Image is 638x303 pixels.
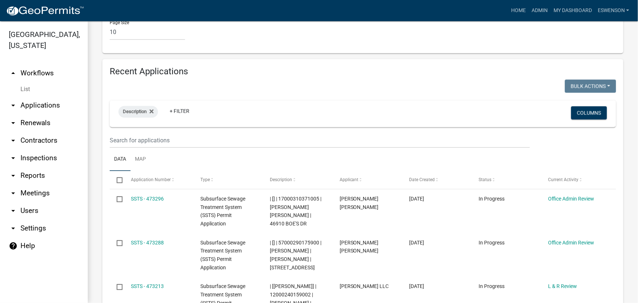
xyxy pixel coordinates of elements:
datatable-header-cell: Select [110,171,124,188]
span: 09/03/2025 [409,240,424,246]
a: SSTS - 473288 [131,240,164,246]
a: + Filter [164,104,195,117]
span: Application Number [131,177,171,182]
i: arrow_drop_down [9,136,18,145]
i: arrow_drop_down [9,119,18,127]
datatable-header-cell: Applicant [333,171,402,188]
span: Subsurface Sewage Treatment System (SSTS) Permit Application [200,196,245,227]
span: Subsurface Sewage Treatment System (SSTS) Permit Application [200,240,245,270]
i: arrow_drop_down [9,154,18,162]
span: In Progress [479,240,505,246]
a: Office Admin Review [548,196,594,202]
i: arrow_drop_down [9,224,18,233]
datatable-header-cell: Type [193,171,263,188]
button: Columns [571,106,607,119]
span: In Progress [479,283,505,289]
span: Status [479,177,491,182]
a: Data [110,148,131,171]
a: eswenson [595,4,632,18]
span: Peter Ross Johnson [340,196,379,210]
h4: Recent Applications [110,66,616,77]
span: Description [270,177,292,182]
a: SSTS - 473213 [131,283,164,289]
input: Search for applications [110,133,530,148]
datatable-header-cell: Description [263,171,332,188]
a: SSTS - 473296 [131,196,164,202]
span: Description [123,109,147,114]
span: Date Created [409,177,435,182]
i: arrow_drop_down [9,101,18,110]
datatable-header-cell: Current Activity [541,171,611,188]
datatable-header-cell: Date Created [402,171,472,188]
i: arrow_drop_down [9,171,18,180]
i: help [9,242,18,250]
a: Admin [529,4,551,18]
span: Applicant [340,177,359,182]
i: arrow_drop_down [9,189,18,198]
button: Bulk Actions [565,79,616,93]
span: 09/03/2025 [409,196,424,202]
span: Type [200,177,210,182]
a: My Dashboard [551,4,595,18]
span: | [] | 57000290175900 | JAMES M ANDERSEN | ELSE M ANDERSEN | 23245 CO HWY 35 [270,240,321,270]
i: arrow_drop_up [9,69,18,78]
span: In Progress [479,196,505,202]
span: 09/03/2025 [409,283,424,289]
datatable-header-cell: Status [472,171,541,188]
a: Office Admin Review [548,240,594,246]
a: Home [508,4,529,18]
span: Roisum LLC [340,283,389,289]
span: | [] | 17000310371005 | DORIS JEAN ANN HEROFF | 46910 BOE'S DR [270,196,321,227]
a: Map [131,148,150,171]
span: Peter Ross Johnson [340,240,379,254]
span: Current Activity [548,177,579,182]
i: arrow_drop_down [9,206,18,215]
a: L & R Review [548,283,577,289]
datatable-header-cell: Application Number [124,171,193,188]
